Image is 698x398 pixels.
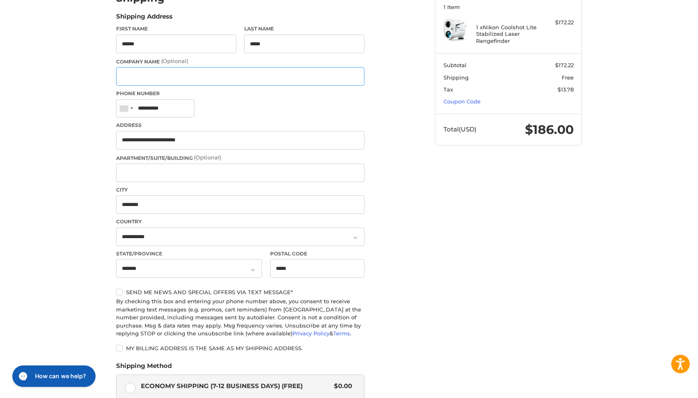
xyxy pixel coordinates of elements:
[116,250,262,258] label: State/Province
[141,382,330,391] span: Economy Shipping (7-12 Business Days) (Free)
[116,154,364,162] label: Apartment/Suite/Building
[8,363,98,390] iframe: Gorgias live chat messenger
[525,122,574,137] span: $186.00
[161,58,188,64] small: (Optional)
[444,74,469,81] span: Shipping
[116,57,364,66] label: Company Name
[333,330,350,337] a: Terms
[116,361,172,375] legend: Shipping Method
[116,345,364,351] label: My billing address is the same as my shipping address.
[116,218,364,225] label: Country
[444,4,574,10] h3: 1 Item
[244,25,364,33] label: Last Name
[444,62,467,68] span: Subtotal
[116,186,364,194] label: City
[270,250,365,258] label: Postal Code
[116,90,364,97] label: Phone Number
[541,19,574,27] div: $172.22
[555,62,574,68] span: $172.22
[194,154,221,161] small: (Optional)
[116,122,364,129] label: Address
[116,289,364,295] label: Send me news and special offers via text message*
[292,330,329,337] a: Privacy Policy
[444,86,453,93] span: Tax
[116,12,173,25] legend: Shipping Address
[116,297,364,338] div: By checking this box and entering your phone number above, you consent to receive marketing text ...
[558,86,574,93] span: $13.78
[444,125,476,133] span: Total (USD)
[444,98,481,105] a: Coupon Code
[562,74,574,81] span: Free
[116,25,236,33] label: First Name
[330,382,352,391] span: $0.00
[476,24,539,44] h4: 1 x Nikon Coolshot Lite Stabilized Laser Rangefinder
